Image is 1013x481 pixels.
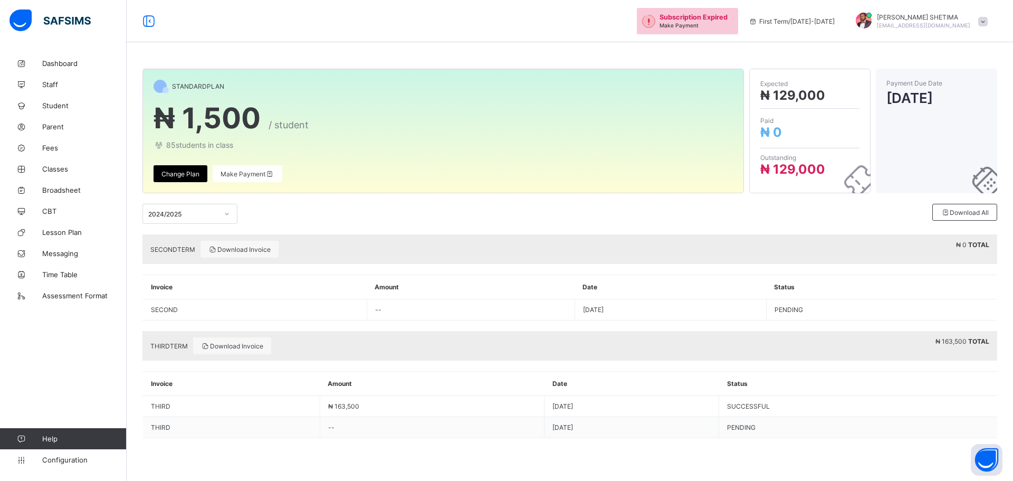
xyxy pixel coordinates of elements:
span: Time Table [42,270,127,279]
td: SUCCESSFUL [719,396,997,417]
span: Change Plan [161,170,199,178]
img: outstanding-1.146d663e52f09953f639664a84e30106.svg [642,15,655,28]
span: [EMAIL_ADDRESS][DOMAIN_NAME] [877,22,970,29]
th: Status [766,275,997,299]
span: 85 students in class [154,140,733,149]
span: Make Payment [660,22,699,29]
th: Invoice [143,275,367,299]
span: Dashboard [42,59,127,68]
span: SECOND TERM [150,246,195,253]
span: ₦ 0 [956,241,967,249]
span: Assessment Format [42,291,127,300]
span: Fees [42,144,127,152]
span: Parent [42,122,127,131]
span: Broadsheet [42,186,127,194]
th: Date [575,275,766,299]
span: THIRD TERM [150,342,188,350]
td: -- [320,417,544,438]
td: THIRD [143,396,320,417]
span: Help [42,435,126,443]
span: Paid [760,117,859,125]
td: [DATE] [544,396,719,417]
th: Amount [320,372,544,396]
button: Open asap [971,444,1002,476]
span: ₦ 129,000 [760,88,825,103]
span: Outstanding [760,154,859,162]
th: Date [544,372,719,396]
span: Staff [42,80,127,89]
td: PENDING [766,299,997,320]
span: Expected [760,80,859,88]
span: Lesson Plan [42,228,127,237]
span: Download All [941,209,989,216]
span: CBT [42,207,127,215]
span: / student [269,119,309,130]
td: PENDING [719,417,997,438]
th: Amount [367,275,575,299]
span: session/term information [749,17,835,25]
td: THIRD [143,417,320,438]
b: TOTAL [968,337,989,345]
span: Classes [42,165,127,173]
img: safsims [9,10,91,32]
span: Download Invoice [208,246,271,253]
span: [DATE] [886,90,987,106]
span: ₦ 163,500 [935,337,967,345]
span: ₦ 0 [760,125,782,140]
td: [DATE] [544,417,719,438]
span: STANDARD PLAN [172,82,224,90]
span: Download Invoice [201,342,263,350]
span: Messaging [42,249,127,258]
span: Student [42,101,127,110]
span: [PERSON_NAME] SHETIMA [877,13,970,21]
th: Status [719,372,997,396]
span: ₦ 129,000 [760,162,825,177]
b: TOTAL [968,241,989,249]
td: SECOND [143,299,367,320]
td: -- [367,299,575,320]
div: 2024/2025 [148,210,218,218]
span: Payment Due Date [886,79,987,87]
span: Subscription Expired [660,13,728,21]
th: Invoice [143,372,320,396]
div: MAHMUDSHETIMA [845,13,993,30]
span: Make Payment [221,170,274,178]
span: Configuration [42,456,126,464]
td: [DATE] [575,299,766,320]
span: ₦ 1,500 [154,101,261,135]
span: ₦ 163,500 [328,402,359,410]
